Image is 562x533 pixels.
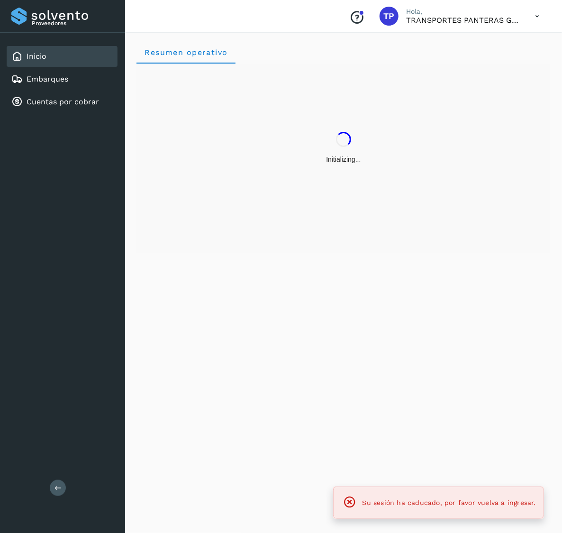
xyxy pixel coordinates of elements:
a: Cuentas por cobrar [27,97,99,106]
span: Su sesión ha caducado, por favor vuelva a ingresar. [363,499,536,506]
p: Proveedores [32,20,114,27]
div: Inicio [7,46,118,67]
p: TRANSPORTES PANTERAS GAPO S.A. DE C.V. [406,16,520,25]
a: Embarques [27,74,68,83]
a: Inicio [27,52,46,61]
p: Hola, [406,8,520,16]
div: Embarques [7,69,118,90]
span: Resumen operativo [144,48,228,57]
div: Cuentas por cobrar [7,92,118,112]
